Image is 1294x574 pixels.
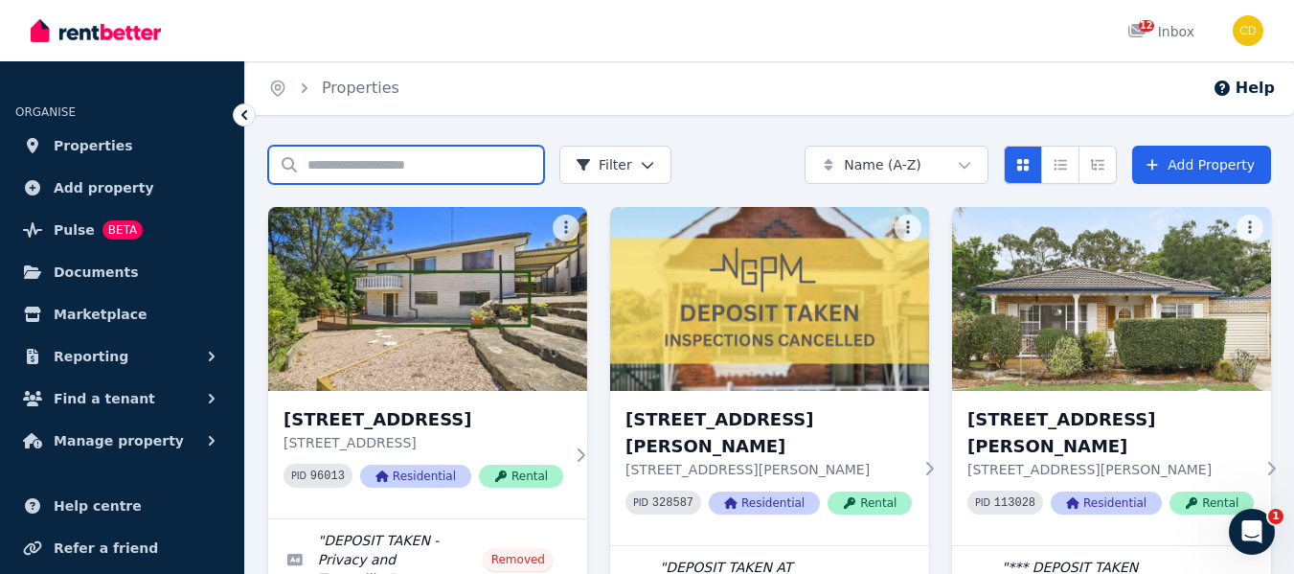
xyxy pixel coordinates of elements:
span: Refer a friend [54,537,158,560]
span: Rental [828,492,912,515]
span: Add property [54,176,154,199]
h3: [STREET_ADDRESS][PERSON_NAME] [625,406,912,460]
a: Properties [322,79,399,97]
span: Residential [1051,492,1162,515]
code: 96013 [310,470,345,483]
div: View options [1004,146,1117,184]
button: Reporting [15,337,229,376]
span: Name (A-Z) [844,155,921,174]
a: Add property [15,169,229,207]
a: 1/5 Kings Road, Brighton-Le-Sands[STREET_ADDRESS][PERSON_NAME][STREET_ADDRESS][PERSON_NAME]PID 11... [952,207,1271,545]
a: Help centre [15,487,229,525]
button: Manage property [15,422,229,460]
code: 113028 [994,496,1035,510]
button: Expanded list view [1078,146,1117,184]
h3: [STREET_ADDRESS][PERSON_NAME] [967,406,1254,460]
a: 1/2 Eric Street, Lilyfield[STREET_ADDRESS][PERSON_NAME][STREET_ADDRESS][PERSON_NAME]PID 328587Res... [610,207,929,545]
nav: Breadcrumb [245,61,422,115]
span: 1 [1268,509,1283,524]
a: Refer a friend [15,529,229,567]
span: Residential [709,492,820,515]
span: BETA [102,220,143,240]
button: Name (A-Z) [805,146,988,184]
button: More options [895,215,921,241]
span: Rental [479,465,563,488]
h3: [STREET_ADDRESS] [284,406,563,433]
button: More options [553,215,579,241]
div: Inbox [1127,22,1194,41]
a: Marketplace [15,295,229,333]
span: Documents [54,261,139,284]
button: More options [1237,215,1263,241]
span: Help centre [54,494,142,517]
span: Reporting [54,345,128,368]
p: [STREET_ADDRESS] [284,433,563,452]
button: Help [1213,77,1275,100]
span: 12 [1139,20,1154,32]
a: Add Property [1132,146,1271,184]
span: Manage property [54,429,184,452]
iframe: Intercom live chat [1229,509,1275,555]
span: Properties [54,134,133,157]
a: PulseBETA [15,211,229,249]
a: 1/1A Neptune Street, Padstow[STREET_ADDRESS][STREET_ADDRESS]PID 96013ResidentialRental [268,207,587,518]
span: Residential [360,465,471,488]
code: 328587 [652,496,693,510]
small: PID [975,497,990,508]
small: PID [291,471,306,481]
img: 1/2 Eric Street, Lilyfield [610,207,929,391]
img: 1/1A Neptune Street, Padstow [268,207,587,391]
a: Documents [15,253,229,291]
a: Properties [15,126,229,165]
span: Marketplace [54,303,147,326]
span: Pulse [54,218,95,241]
img: 1/5 Kings Road, Brighton-Le-Sands [952,207,1271,391]
button: Find a tenant [15,379,229,418]
button: Card view [1004,146,1042,184]
p: [STREET_ADDRESS][PERSON_NAME] [625,460,912,479]
button: Filter [559,146,671,184]
img: RentBetter [31,16,161,45]
span: Rental [1169,492,1254,515]
span: ORGANISE [15,105,76,119]
button: Compact list view [1041,146,1079,184]
span: Find a tenant [54,387,155,410]
p: [STREET_ADDRESS][PERSON_NAME] [967,460,1254,479]
span: Filter [576,155,632,174]
img: Chris Dimitropoulos [1233,15,1263,46]
small: PID [633,497,648,508]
